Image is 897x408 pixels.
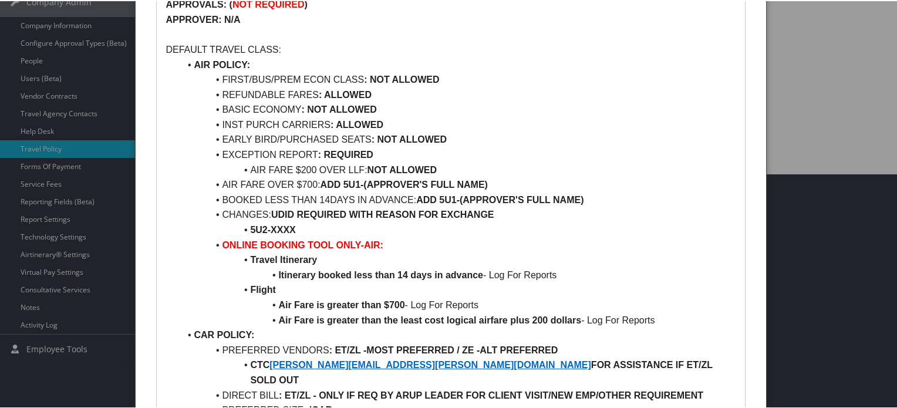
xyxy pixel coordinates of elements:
[180,116,736,131] li: INST PURCH CARRIERS
[269,359,591,369] a: [PERSON_NAME][EMAIL_ADDRESS][PERSON_NAME][DOMAIN_NAME]
[278,269,483,279] strong: Itinerary booked less than 14 days in advance
[180,312,736,327] li: - Log For Reports
[180,342,736,357] li: PREFERRED VENDORS
[278,314,581,324] strong: Air Fare is greater than the least cost logical airfare plus 200 dollars
[372,133,447,143] strong: : NOT ALLOWED
[279,389,703,399] strong: : ET/ZL - ONLY IF REQ BY ARUP LEADER FOR CLIENT VISIT/NEW EMP/OTHER REQUIREMENT
[367,164,437,174] strong: NOT ALLOWED
[180,86,736,102] li: REFUNDABLE FARES
[335,344,558,354] strong: ET/ZL -MOST PREFERRED / ZE -ALT PREFERRED
[329,344,332,354] strong: :
[278,299,404,309] strong: Air Fare is greater than $700
[180,146,736,161] li: EXCEPTION REPORT
[180,206,736,221] li: CHANGES:
[194,329,254,339] strong: CAR POLICY:
[180,191,736,207] li: BOOKED LESS THAN 14DAYS IN ADVANCE:
[180,131,736,146] li: EARLY BIRD/PURCHASED SEATS
[364,73,439,83] strong: : NOT ALLOWED
[180,296,736,312] li: - Log For Reports
[180,71,736,86] li: FIRST/BUS/PREM ECON CLASS
[321,178,488,188] strong: ADD 5U1-(APPROVER'S FULL NAME)
[180,176,736,191] li: AIR FARE OVER $700:
[180,387,736,402] li: DIRECT BILL
[180,267,736,282] li: - Log For Reports
[180,101,736,116] li: BASIC ECONOMY
[416,194,584,204] strong: ADD 5U1-(APPROVER'S FULL NAME)
[250,224,295,234] strong: 5U2-XXXX
[166,41,736,56] p: DEFAULT TRAVEL CLASS:
[271,208,494,218] strong: UDID REQUIRED WITH REASON FOR EXCHANGE
[250,284,276,294] strong: Flight
[250,359,269,369] strong: CTC
[222,239,383,249] strong: ONLINE BOOKING TOOL ONLY-AIR:
[331,119,383,129] strong: : ALLOWED
[319,89,372,99] strong: : ALLOWED
[318,149,373,159] strong: : REQUIRED
[166,14,240,23] strong: APPROVER: N/A
[250,359,715,384] strong: FOR ASSISTANCE IF ET/ZL SOLD OUT
[180,161,736,177] li: AIR FARE $200 OVER LLF:
[250,254,317,264] strong: Travel Itinerary
[302,103,377,113] strong: : NOT ALLOWED
[194,59,250,69] strong: AIR POLICY:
